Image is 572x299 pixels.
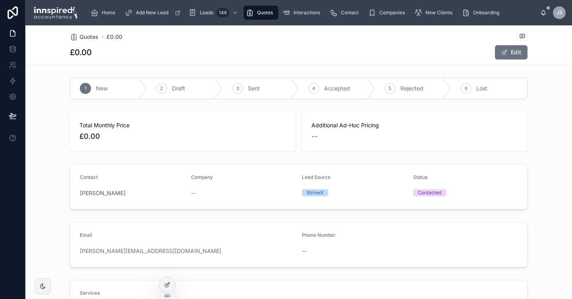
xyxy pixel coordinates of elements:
[379,10,405,16] span: Companies
[84,4,540,21] div: scrollable content
[366,6,410,20] a: Companies
[400,84,423,92] span: Rejected
[413,174,427,180] span: Status
[122,6,185,20] a: Add New Lead
[473,10,499,16] span: Onboarding
[70,33,99,41] a: Quotes
[80,174,98,180] span: Contact
[32,6,78,19] img: App logo
[465,85,468,92] span: 6
[172,84,185,92] span: Draft
[191,174,213,180] span: Company
[557,10,562,16] span: JS
[136,10,168,16] span: Add New Lead
[257,10,273,16] span: Quotes
[70,47,92,58] h1: £0.00
[476,84,487,92] span: Lost
[160,85,163,92] span: 2
[388,85,391,92] span: 5
[80,189,126,197] a: [PERSON_NAME]
[248,84,260,92] span: Sent
[243,6,278,20] a: Quotes
[80,247,221,255] a: [PERSON_NAME][EMAIL_ADDRESS][DOMAIN_NAME]
[200,10,213,16] span: Leads
[85,85,87,92] span: 1
[102,10,115,16] span: Home
[311,121,518,129] span: Additional Ad-Hoc Pricing
[302,174,330,180] span: Lead Source
[106,33,122,41] a: £0.00
[341,10,359,16] span: Contact
[307,189,323,196] div: StriveX
[412,6,458,20] a: New Clients
[236,85,239,92] span: 3
[79,121,286,129] span: Total Monthly Price
[460,6,505,20] a: Onboarding
[79,131,286,142] span: £0.00
[186,6,242,20] a: Leads146
[425,10,452,16] span: New Clients
[302,232,336,238] span: Phone Number
[80,290,100,296] span: Services
[324,84,350,92] span: Accepted
[495,45,528,59] button: Edit
[96,84,108,92] span: New
[191,189,196,197] span: --
[88,6,121,20] a: Home
[302,247,307,255] span: --
[418,189,441,196] div: Contacted
[294,10,320,16] span: Interactions
[79,33,99,41] span: Quotes
[311,131,318,142] span: --
[327,6,364,20] a: Contact
[312,85,315,92] span: 4
[80,232,92,238] span: Email
[280,6,326,20] a: Interactions
[216,8,229,17] div: 146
